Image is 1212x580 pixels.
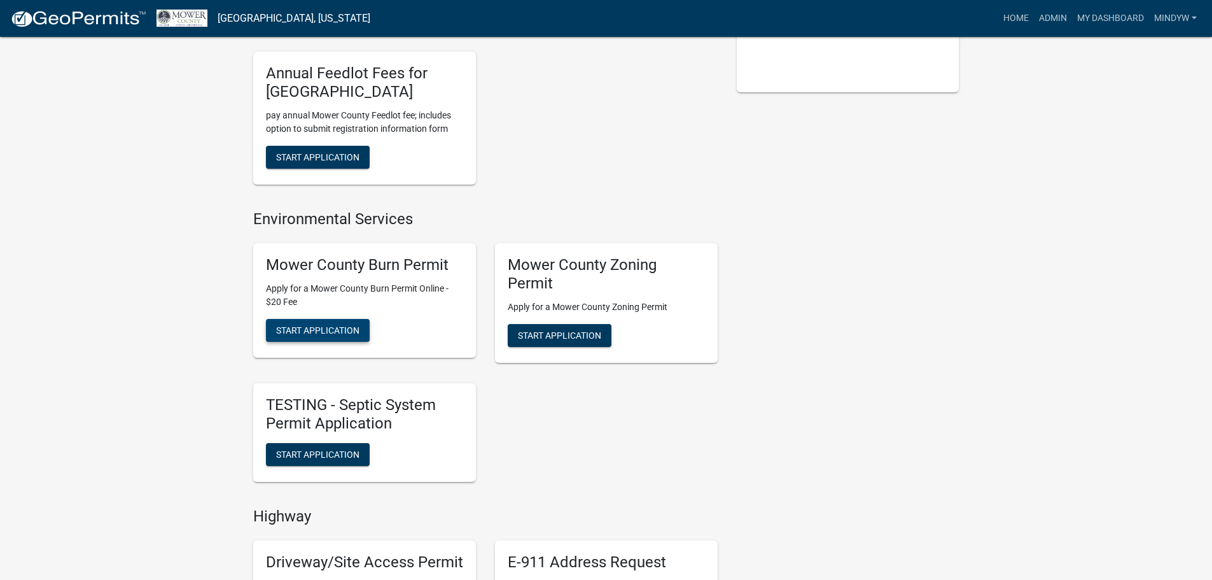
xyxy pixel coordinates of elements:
a: My Dashboard [1072,6,1149,31]
h5: E-911 Address Request [508,553,705,572]
h5: Mower County Burn Permit [266,256,463,274]
button: Start Application [508,324,611,347]
span: Start Application [276,449,359,459]
button: Start Application [266,146,370,169]
a: Admin [1034,6,1072,31]
h5: Mower County Zoning Permit [508,256,705,293]
p: Apply for a Mower County Burn Permit Online - $20 Fee [266,282,463,309]
h4: Environmental Services [253,210,718,229]
span: Start Application [276,152,359,162]
img: Mower County, Minnesota [157,10,207,27]
a: mindyw [1149,6,1202,31]
a: [GEOGRAPHIC_DATA], [US_STATE] [218,8,370,29]
span: Start Application [518,330,601,341]
h5: TESTING - Septic System Permit Application [266,396,463,433]
h5: Driveway/Site Access Permit [266,553,463,572]
p: pay annual Mower County Feedlot fee; includes option to submit registration information form [266,109,463,136]
p: Apply for a Mower County Zoning Permit [508,301,705,314]
h4: Highway [253,507,718,526]
span: Start Application [276,325,359,336]
button: Start Application [266,319,370,342]
a: Home [998,6,1034,31]
button: Start Application [266,443,370,466]
h5: Annual Feedlot Fees for [GEOGRAPHIC_DATA] [266,64,463,101]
